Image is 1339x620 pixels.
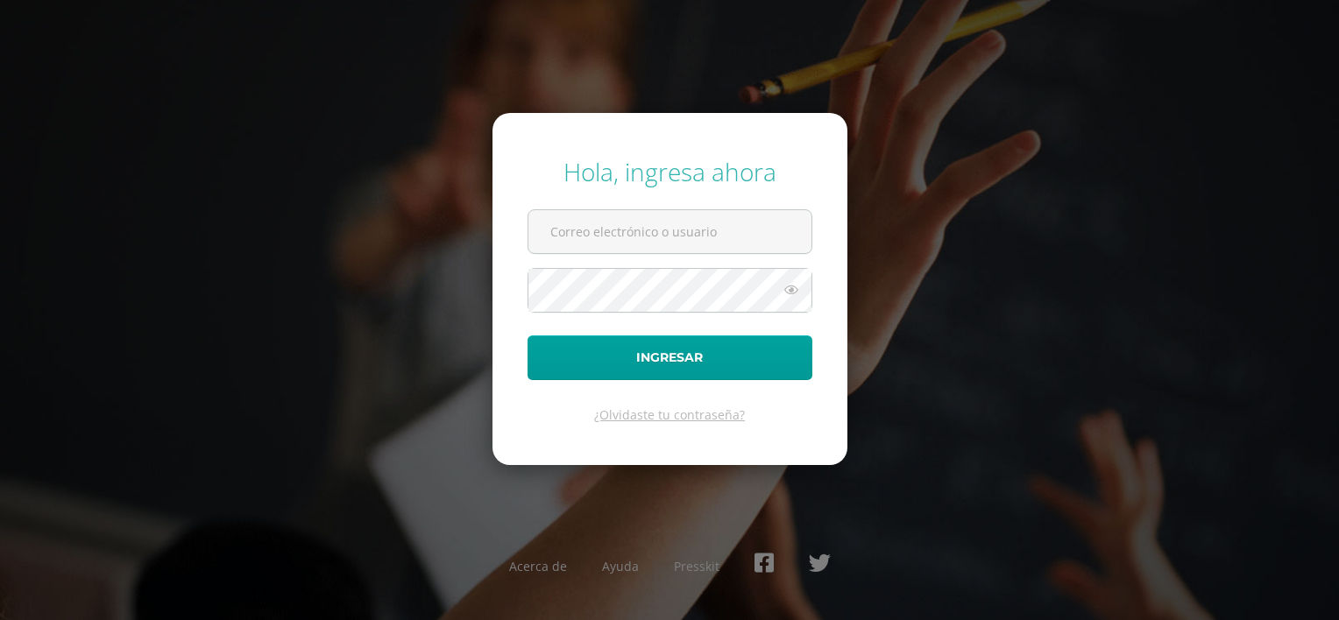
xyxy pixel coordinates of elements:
button: Ingresar [528,335,812,380]
a: Ayuda [602,558,639,574]
input: Correo electrónico o usuario [528,210,811,253]
a: ¿Olvidaste tu contraseña? [594,406,745,423]
a: Presskit [674,558,719,574]
a: Acerca de [509,558,567,574]
div: Hola, ingresa ahora [528,155,812,188]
